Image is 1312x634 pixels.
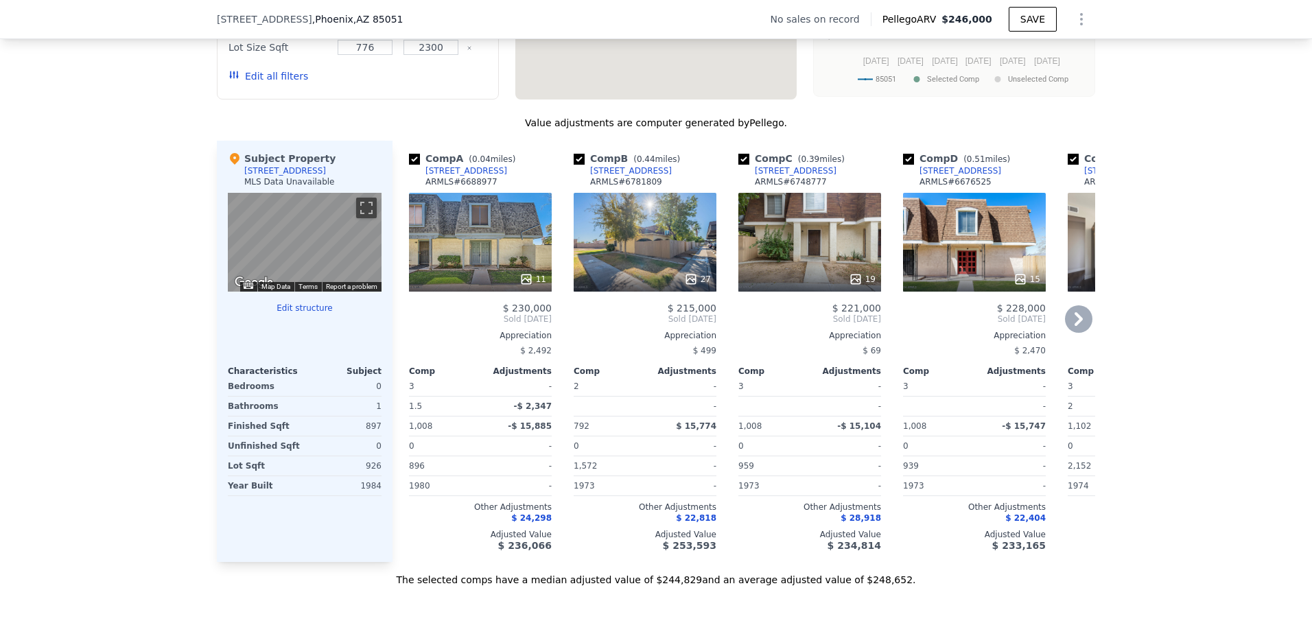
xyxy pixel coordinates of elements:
[519,272,546,286] div: 11
[648,377,716,396] div: -
[590,176,662,187] div: ARMLS # 6781809
[409,330,552,341] div: Appreciation
[738,461,754,471] span: 959
[1068,366,1139,377] div: Comp
[353,14,403,25] span: , AZ 85051
[483,436,552,456] div: -
[217,12,312,26] span: [STREET_ADDRESS]
[409,476,478,495] div: 1980
[483,476,552,495] div: -
[738,366,810,377] div: Comp
[307,456,382,475] div: 926
[1068,421,1091,431] span: 1,102
[738,152,850,165] div: Comp C
[648,456,716,475] div: -
[812,377,881,396] div: -
[663,540,716,551] span: $ 253,593
[977,476,1046,495] div: -
[801,154,819,164] span: 0.39
[1068,441,1073,451] span: 0
[919,176,992,187] div: ARMLS # 6676525
[409,502,552,513] div: Other Adjustments
[903,502,1046,513] div: Other Adjustments
[812,397,881,416] div: -
[483,456,552,475] div: -
[770,12,870,26] div: No sales on record
[958,154,1016,164] span: ( miles)
[1068,381,1073,391] span: 3
[812,436,881,456] div: -
[244,165,326,176] div: [STREET_ADDRESS]
[810,366,881,377] div: Adjustments
[228,416,302,436] div: Finished Sqft
[1014,272,1040,286] div: 15
[217,562,1095,587] div: The selected comps have a median adjusted value of $244,829 and an average adjusted value of $248...
[974,366,1046,377] div: Adjustments
[229,69,308,83] button: Edit all filters
[483,377,552,396] div: -
[261,282,290,292] button: Map Data
[903,476,972,495] div: 1973
[307,436,382,456] div: 0
[425,165,507,176] div: [STREET_ADDRESS]
[1009,7,1057,32] button: SAVE
[903,330,1046,341] div: Appreciation
[903,366,974,377] div: Comp
[941,14,992,25] span: $246,000
[574,381,579,391] span: 2
[997,303,1046,314] span: $ 228,000
[574,152,686,165] div: Comp B
[755,176,827,187] div: ARMLS # 6748777
[409,461,425,471] span: 896
[409,441,414,451] span: 0
[520,346,552,355] span: $ 2,492
[1084,165,1166,176] div: [STREET_ADDRESS]
[307,416,382,436] div: 897
[793,154,850,164] span: ( miles)
[307,397,382,416] div: 1
[648,397,716,416] div: -
[1068,330,1210,341] div: Appreciation
[832,303,881,314] span: $ 221,000
[409,152,521,165] div: Comp A
[305,366,382,377] div: Subject
[1068,152,1179,165] div: Comp E
[231,274,277,292] a: Open this area in Google Maps (opens a new window)
[1084,176,1156,187] div: ARMLS # 6762855
[977,377,1046,396] div: -
[837,421,881,431] span: -$ 15,104
[967,154,985,164] span: 0.51
[693,346,716,355] span: $ 499
[919,165,1001,176] div: [STREET_ADDRESS]
[409,421,432,431] span: 1,008
[463,154,521,164] span: ( miles)
[508,421,552,431] span: -$ 15,885
[882,12,942,26] span: Pellego ARV
[228,193,382,292] div: Street View
[574,502,716,513] div: Other Adjustments
[738,502,881,513] div: Other Adjustments
[1068,5,1095,33] button: Show Options
[645,366,716,377] div: Adjustments
[903,165,1001,176] a: [STREET_ADDRESS]
[738,314,881,325] span: Sold [DATE]
[903,461,919,471] span: 939
[574,421,589,431] span: 792
[841,513,881,523] span: $ 28,918
[1068,502,1210,513] div: Other Adjustments
[977,436,1046,456] div: -
[1034,56,1060,66] text: [DATE]
[684,272,711,286] div: 27
[1014,346,1046,355] span: $ 2,470
[648,436,716,456] div: -
[827,32,845,41] text: $150
[503,303,552,314] span: $ 230,000
[668,303,716,314] span: $ 215,000
[228,476,302,495] div: Year Built
[574,165,672,176] a: [STREET_ADDRESS]
[738,476,807,495] div: 1973
[574,330,716,341] div: Appreciation
[409,366,480,377] div: Comp
[903,381,909,391] span: 3
[849,272,876,286] div: 19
